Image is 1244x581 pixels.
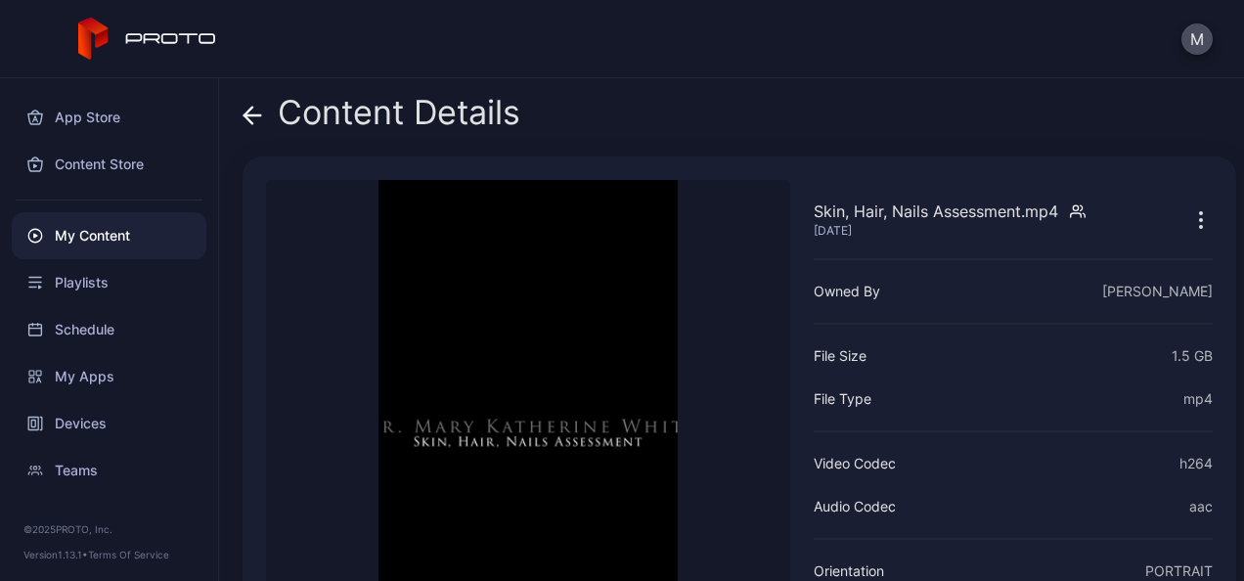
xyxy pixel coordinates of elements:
[814,280,880,303] div: Owned By
[23,521,195,537] div: © 2025 PROTO, Inc.
[814,200,1058,223] div: Skin, Hair, Nails Assessment.mp4
[12,400,206,447] a: Devices
[12,447,206,494] a: Teams
[814,452,896,475] div: Video Codec
[12,94,206,141] a: App Store
[814,387,871,411] div: File Type
[1172,344,1213,368] div: 1.5 GB
[1102,280,1213,303] div: [PERSON_NAME]
[23,549,88,560] span: Version 1.13.1 •
[243,94,520,141] div: Content Details
[1181,23,1213,55] button: M
[814,223,1058,239] div: [DATE]
[12,212,206,259] a: My Content
[1189,495,1213,518] div: aac
[1179,452,1213,475] div: h264
[814,495,896,518] div: Audio Codec
[12,353,206,400] a: My Apps
[88,549,169,560] a: Terms Of Service
[1183,387,1213,411] div: mp4
[12,306,206,353] a: Schedule
[12,259,206,306] a: Playlists
[12,141,206,188] a: Content Store
[814,344,866,368] div: File Size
